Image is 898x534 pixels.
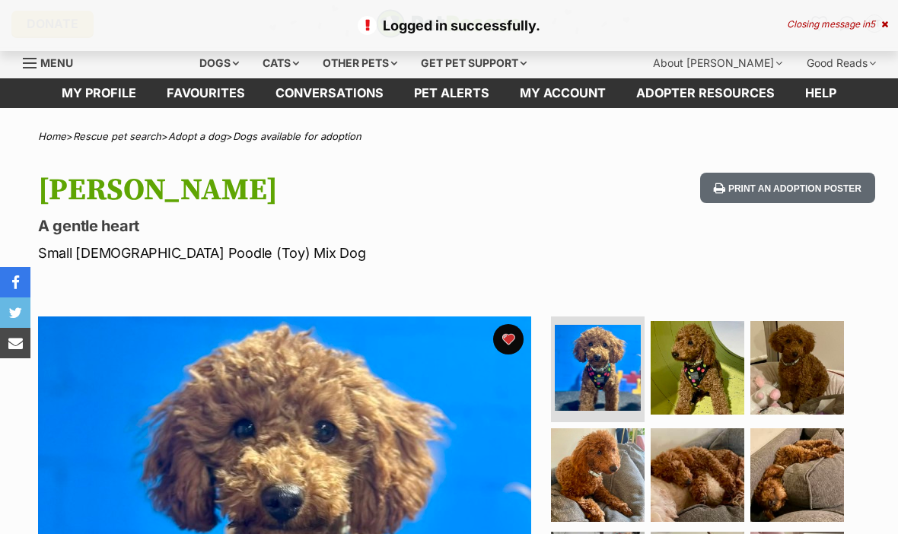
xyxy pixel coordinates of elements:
div: Cats [252,48,310,78]
a: Help [790,78,852,108]
a: Favourites [151,78,260,108]
img: Photo of Rhett [651,321,744,415]
img: Photo of Rhett [555,325,641,411]
span: 5 [870,18,875,30]
a: My account [505,78,621,108]
a: Pet alerts [399,78,505,108]
a: Rescue pet search [73,130,161,142]
img: Photo of Rhett [750,428,844,522]
span: Menu [40,56,73,69]
a: Adopter resources [621,78,790,108]
div: Closing message in [787,19,888,30]
img: Photo of Rhett [551,428,645,522]
div: Good Reads [796,48,887,78]
div: Get pet support [410,48,537,78]
a: Dogs available for adoption [233,130,361,142]
img: Photo of Rhett [750,321,844,415]
div: About [PERSON_NAME] [642,48,793,78]
a: Home [38,130,66,142]
p: Logged in successfully. [15,15,883,36]
div: Other pets [312,48,408,78]
img: Photo of Rhett [651,428,744,522]
a: My profile [46,78,151,108]
a: Menu [23,48,84,75]
div: Dogs [189,48,250,78]
h1: [PERSON_NAME] [38,173,549,208]
p: A gentle heart [38,215,549,237]
button: favourite [493,324,524,354]
a: conversations [260,78,399,108]
button: Print an adoption poster [700,173,875,204]
p: Small [DEMOGRAPHIC_DATA] Poodle (Toy) Mix Dog [38,243,549,263]
a: Adopt a dog [168,130,226,142]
